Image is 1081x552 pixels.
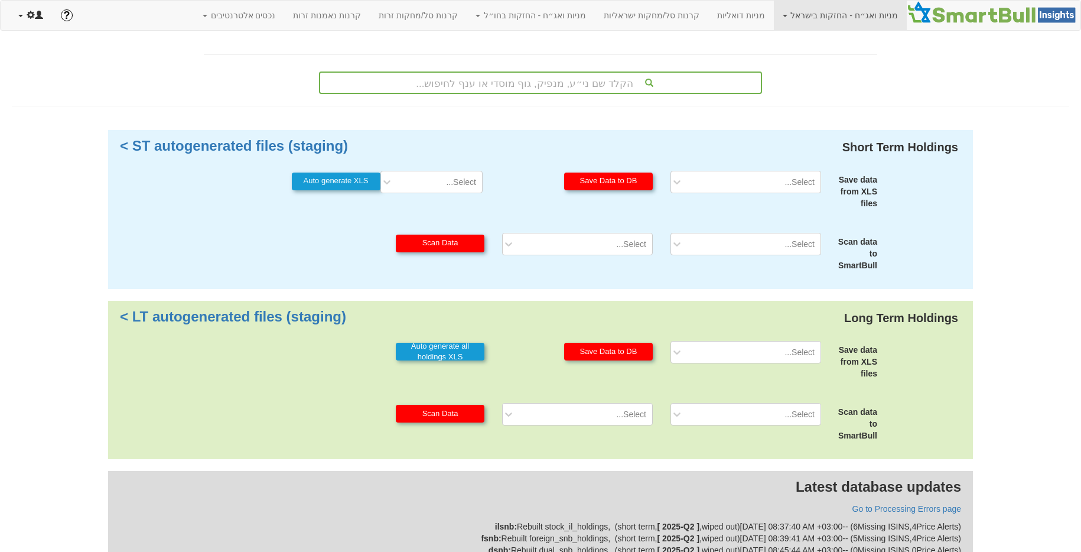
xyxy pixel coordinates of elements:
div: Short Term Holdings [839,136,961,159]
a: מניות דואליות [708,1,774,30]
a: מניות ואג״ח - החזקות בישראל [774,1,907,30]
div: Select... [784,176,815,188]
div: Save data from XLS files [830,344,877,379]
div: Scan data to SmartBull [830,406,877,441]
strong: ilsnb : [495,522,517,531]
a: קרנות סל/מחקות ישראליות [595,1,708,30]
a: LT autogenerated files (staging) > [120,309,346,324]
a: קרנות נאמנות זרות [284,1,370,30]
a: Go to Processing Errors page [852,504,961,514]
a: ST autogenerated files (staging) > [120,138,348,154]
div: Long Term Holdings [841,307,961,330]
div: Select... [616,238,646,250]
img: Smartbull [907,1,1080,24]
div: Save data from XLS files [830,174,877,209]
div: Select... [446,176,476,188]
button: Scan Data [396,235,484,252]
b: [ 2025-Q2 ] [657,534,699,543]
p: Latest database updates [120,477,961,497]
span: ? [63,9,70,21]
div: הקלד שם ני״ע, מנפיק, גוף מוסדי או ענף לחיפוש... [320,73,761,93]
a: ? [52,1,82,30]
button: Save Data to DB [564,343,653,361]
div: Scan data to SmartBull [830,236,877,271]
b: [ 2025-Q2 ] [657,522,699,531]
a: קרנות סל/מחקות זרות [370,1,467,30]
strong: fsnb : [481,534,501,543]
a: מניות ואג״ח - החזקות בחו״ל [467,1,595,30]
button: Auto generate all holdings XLS [396,343,484,361]
div: Select... [784,346,815,358]
button: Save Data to DB [564,173,653,190]
div: Select... [784,238,815,250]
div: Rebuilt foreign_snb_holdings , ( short term , , wiped out ) [DATE] 08:39:41 AM +03:00 -- ( 5 Miss... [120,532,961,544]
button: Auto generate XLS [292,173,380,190]
div: Select... [784,408,815,420]
button: Scan Data [396,405,484,423]
div: Rebuilt stock_il_holdings , ( short term , , wiped out ) [DATE] 08:37:40 AM +03:00 -- ( 6 Missing... [120,521,961,532]
div: Select... [616,408,646,420]
a: נכסים אלטרנטיבים [194,1,285,30]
